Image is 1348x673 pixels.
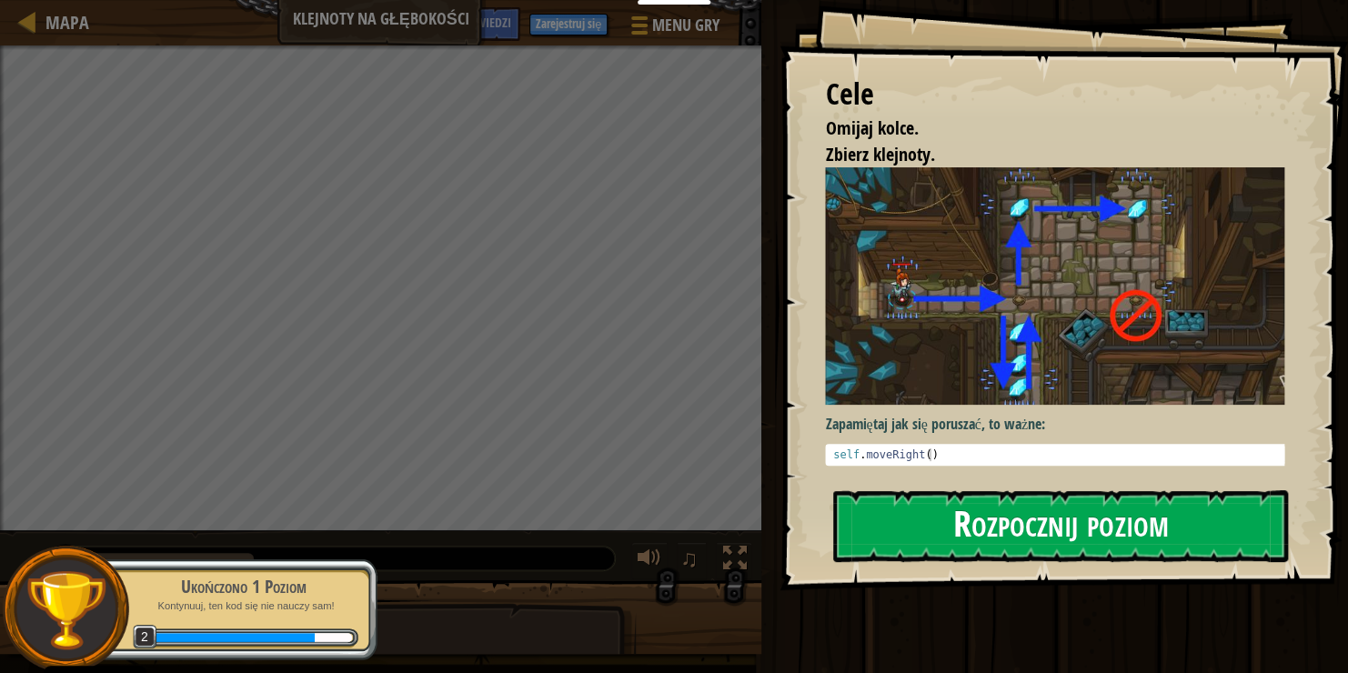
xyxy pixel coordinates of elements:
[833,490,1288,562] button: Rozpocznij poziom
[129,599,358,613] p: Kontynuuj, ten kod się nie nauczy sam!
[529,14,608,35] button: Zarejestruj się
[651,14,719,37] span: Menu gry
[441,14,511,31] span: Podpowiedzi
[825,74,1284,116] div: Cele
[383,7,432,41] button: Ask AI
[825,167,1298,405] img: Gems in the deep
[680,545,699,572] span: ♫
[617,7,729,50] button: Menu gry
[802,142,1280,168] li: Zbierz klejnoty.
[129,574,358,599] div: Ukończono 1 Poziom
[45,10,89,35] span: Mapa
[825,116,918,140] span: Omijaj kolce.
[677,542,708,579] button: ♫
[133,625,157,649] span: 2
[716,542,752,579] button: Toggle fullscreen
[825,142,934,166] span: Zbierz klejnoty.
[631,542,668,579] button: Dopasuj głośność
[25,568,107,651] img: trophy.png
[802,116,1280,142] li: Omijaj kolce.
[36,10,89,35] a: Mapa
[392,14,423,31] span: Ask AI
[825,414,1298,435] p: Zapamiętaj jak się poruszać, to ważne:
